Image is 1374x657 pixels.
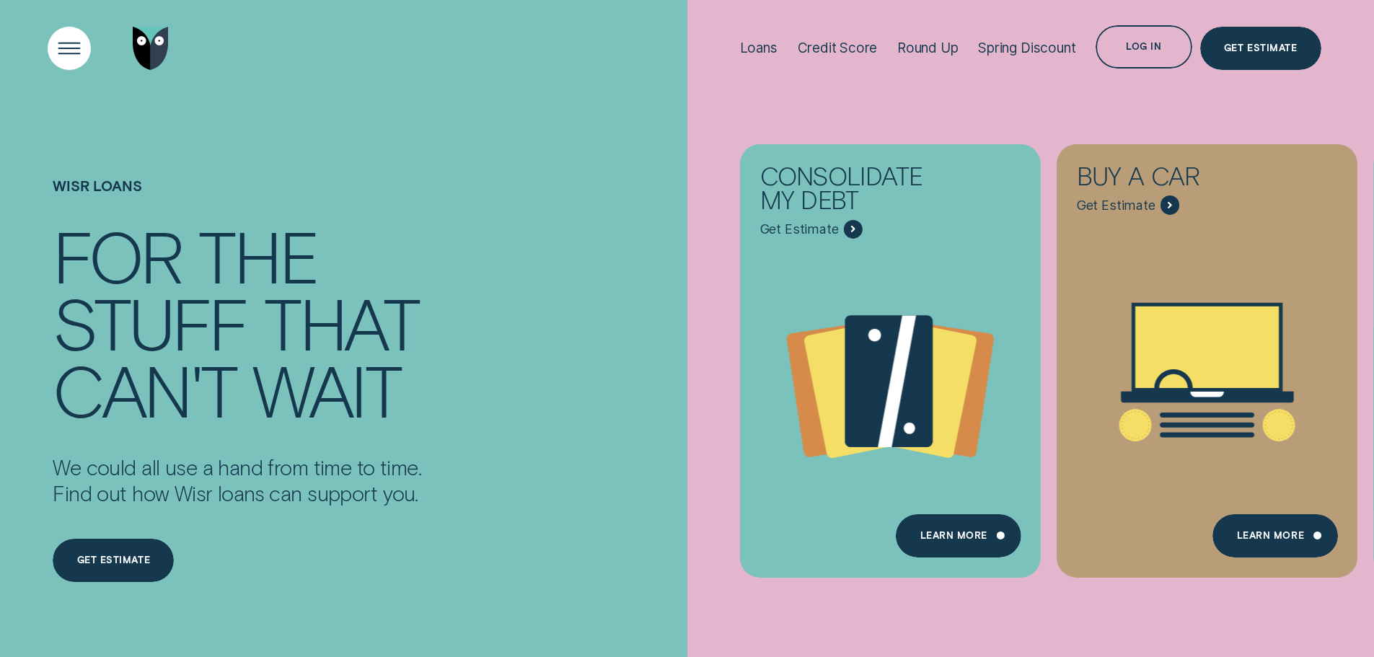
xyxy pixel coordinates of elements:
[53,539,174,582] a: Get estimate
[53,356,236,423] div: can't
[896,514,1021,557] a: Learn more
[897,40,959,56] div: Round Up
[53,288,247,356] div: stuff
[1077,198,1155,213] span: Get Estimate
[798,40,878,56] div: Credit Score
[978,40,1075,56] div: Spring Discount
[1212,514,1337,557] a: Learn More
[48,27,91,70] button: Open Menu
[53,221,182,288] div: For
[198,221,317,288] div: the
[1077,164,1269,195] div: Buy a car
[53,177,421,221] h1: Wisr loans
[53,221,421,423] h4: For the stuff that can't wait
[740,144,1041,565] a: Consolidate my debt - Learn more
[740,40,778,56] div: Loans
[53,454,421,506] p: We could all use a hand from time to time. Find out how Wisr loans can support you.
[1096,25,1192,69] button: Log in
[1200,27,1321,70] a: Get Estimate
[760,221,839,237] span: Get Estimate
[1057,144,1357,565] a: Buy a car - Learn more
[133,27,169,70] img: Wisr
[252,356,400,423] div: wait
[264,288,418,356] div: that
[760,164,953,219] div: Consolidate my debt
